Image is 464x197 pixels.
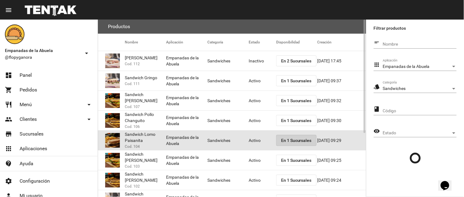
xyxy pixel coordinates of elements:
[166,170,207,190] mat-cell: Empanadas de la Abuela
[5,101,12,108] mat-icon: restaurant
[207,34,249,51] mat-header-cell: Categoría
[108,22,130,31] h3: Productos
[317,170,366,190] mat-cell: [DATE] 09:24
[317,51,366,71] mat-cell: [DATE] 17:45
[207,151,249,170] mat-cell: Sandwiches
[125,183,140,189] span: Cod. 102
[383,131,451,136] span: Estado
[374,24,457,32] label: Filtrar productos
[207,91,249,110] mat-cell: Sandwiches
[5,145,12,152] mat-icon: apps
[207,51,249,71] mat-cell: Sandwiches
[383,64,457,69] mat-select: Aplicación
[281,98,312,103] span: En 1 Sucursales
[5,24,24,44] img: f0136945-ed32-4f7c-91e3-a375bc4bb2c5.png
[281,58,312,63] span: En 2 Sucursales
[85,101,93,108] mat-icon: arrow_drop_down
[276,75,317,86] button: En 1 Sucursales
[276,135,317,146] button: En 1 Sucursales
[105,173,120,188] img: fb95fbb3-3897-479a-8893-34298fdf0e94.jpg
[249,111,276,130] mat-cell: Activo
[166,51,207,71] mat-cell: Empanadas de la Abuela
[125,171,166,183] span: Sandwich [PERSON_NAME]
[249,91,276,110] mat-cell: Activo
[383,86,406,91] span: Sandwiches
[105,73,120,88] img: f0fedbf8-b36c-4a81-8368-02b59cb5d34b.jpg
[105,113,120,128] img: 48b3c8fc-736f-47ee-a763-300547b94c45.jpg
[125,143,140,150] span: Cod. 104
[166,151,207,170] mat-cell: Empanadas de la Abuela
[5,54,80,60] span: @flopyganora
[249,151,276,170] mat-cell: Activo
[281,118,312,123] span: En 1 Sucursales
[276,115,317,126] button: En 1 Sucursales
[20,72,32,78] span: Panel
[276,175,317,186] button: En 1 Sucursales
[317,91,366,110] mat-cell: [DATE] 09:32
[249,71,276,91] mat-cell: Activo
[276,34,317,51] mat-header-cell: Disponibilidad
[125,81,140,87] span: Cod. 111
[20,178,50,184] span: Configuración
[125,151,166,163] span: Sandwich [PERSON_NAME]
[5,116,12,123] mat-icon: people
[5,130,12,138] mat-icon: store
[166,71,207,91] mat-cell: Empanadas de la Abuela
[5,86,12,94] mat-icon: shopping_cart
[276,155,317,166] button: En 1 Sucursales
[20,131,43,137] span: Sucursales
[125,124,140,130] span: Cod. 106
[105,153,120,168] img: e98f4263-7c80-4c83-96ee-ed88b9f1a678.jpg
[5,72,12,79] mat-icon: dashboard
[317,111,366,130] mat-cell: [DATE] 09:30
[105,54,120,68] img: bbbdeed4-f789-4319-8dc5-3d72fc800cae.jpg
[317,34,366,51] mat-header-cell: Creación
[317,71,366,91] mat-cell: [DATE] 09:37
[125,104,140,110] span: Cod. 107
[125,163,140,169] span: Cod. 103
[317,131,366,150] mat-cell: [DATE] 09:29
[125,61,140,67] span: Cod. 112
[383,42,457,47] input: Nombre
[20,146,47,152] span: Aplicaciones
[281,138,312,143] span: En 1 Sucursales
[374,106,380,113] mat-icon: class
[438,173,458,191] iframe: chat widget
[166,91,207,110] mat-cell: Empanadas de la Abuela
[207,71,249,91] mat-cell: Sandwiches
[125,34,166,51] mat-header-cell: Nombre
[125,55,158,61] span: [PERSON_NAME]
[125,91,166,104] span: Sandwich [PERSON_NAME]
[166,111,207,130] mat-cell: Empanadas de la Abuela
[383,131,457,136] mat-select: Estado
[5,160,12,167] mat-icon: contact_support
[207,170,249,190] mat-cell: Sandwiches
[383,109,457,113] input: Código
[317,151,366,170] mat-cell: [DATE] 09:25
[105,93,120,108] img: 73974f7c-7f02-404c-910f-c8f8a38e183b.jpg
[166,34,207,51] mat-header-cell: Aplicación
[125,75,157,81] span: Sandwich Gringo
[207,131,249,150] mat-cell: Sandwiches
[249,170,276,190] mat-cell: Activo
[5,6,12,14] mat-icon: menu
[125,131,166,143] span: Sandwich Lomo Paisanita
[374,128,380,135] mat-icon: visibility
[105,133,120,148] img: 48b91f71-f8ce-46d8-a2da-bd3bd2315a76.jpg
[20,161,33,167] span: Ayuda
[249,131,276,150] mat-cell: Activo
[281,178,312,183] span: En 1 Sucursales
[98,20,366,34] flou-section-header: Productos
[20,87,37,93] span: Pedidos
[85,116,93,123] mat-icon: arrow_drop_down
[5,47,80,54] span: Empanadas de la Abuela
[383,64,430,69] span: Empanadas de la Abuela
[281,158,312,163] span: En 1 Sucursales
[20,102,32,108] span: Menú
[383,86,457,91] mat-select: Categoría
[281,78,312,83] span: En 1 Sucursales
[207,111,249,130] mat-cell: Sandwiches
[276,55,317,66] button: En 2 Sucursales
[166,131,207,150] mat-cell: Empanadas de la Abuela
[374,61,380,69] mat-icon: apps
